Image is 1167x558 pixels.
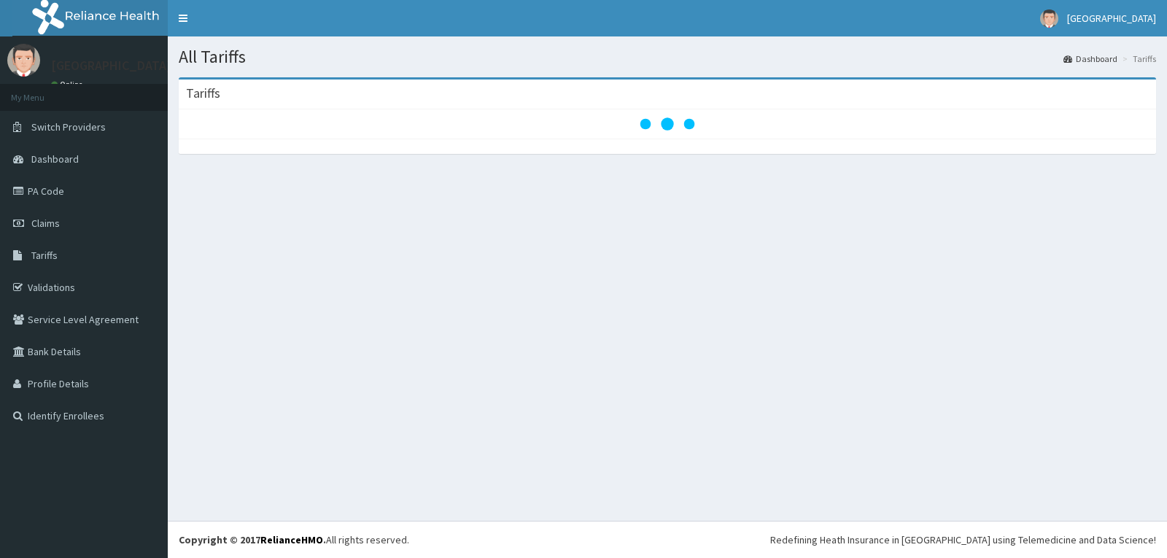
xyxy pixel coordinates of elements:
[179,533,326,546] strong: Copyright © 2017 .
[51,80,86,90] a: Online
[31,217,60,230] span: Claims
[260,533,323,546] a: RelianceHMO
[7,44,40,77] img: User Image
[31,152,79,166] span: Dashboard
[1067,12,1156,25] span: [GEOGRAPHIC_DATA]
[179,47,1156,66] h1: All Tariffs
[31,249,58,262] span: Tariffs
[168,521,1167,558] footer: All rights reserved.
[1040,9,1058,28] img: User Image
[51,59,171,72] p: [GEOGRAPHIC_DATA]
[770,532,1156,547] div: Redefining Heath Insurance in [GEOGRAPHIC_DATA] using Telemedicine and Data Science!
[638,95,697,153] svg: audio-loading
[186,87,220,100] h3: Tariffs
[1119,53,1156,65] li: Tariffs
[31,120,106,133] span: Switch Providers
[1063,53,1117,65] a: Dashboard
